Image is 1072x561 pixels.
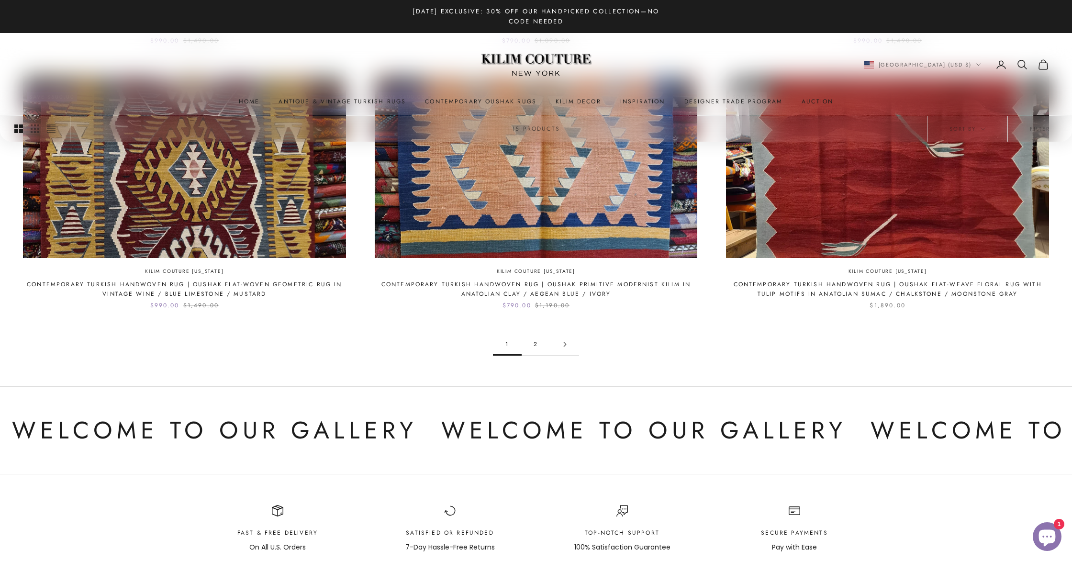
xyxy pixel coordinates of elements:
[723,505,866,552] div: Item 4 of 4
[864,59,1050,70] nav: Secondary navigation
[145,268,223,276] a: Kilim Couture [US_STATE]
[150,301,179,310] sale-price: $990.00
[405,528,495,538] p: Satisfied or Refunded
[279,97,406,106] a: Antique & Vintage Turkish Rugs
[425,97,536,106] a: Contemporary Oushak Rugs
[512,123,560,133] p: 15 products
[550,334,579,355] a: Go to page 2
[497,268,575,276] a: Kilim Couture [US_STATE]
[437,411,843,450] p: Welcome to Our Gallery
[864,60,982,69] button: Change country or currency
[502,301,531,310] sale-price: $790.00
[574,542,670,553] p: 100% Satisfaction Guarantee
[402,6,670,27] p: [DATE] Exclusive: 30% Off Our Handpicked Collection—No Code Needed
[522,334,550,355] a: Go to page 2
[23,280,346,299] a: Contemporary Turkish Handwoven Rug | Oushak Flat-Woven Geometric Rug in Vintage Wine / Blue Limes...
[1008,115,1072,141] button: Filter
[239,97,260,106] a: Home
[535,301,569,310] compare-at-price: $1,190.00
[206,505,349,552] div: Item 1 of 4
[574,528,670,538] p: Top-Notch support
[761,528,827,538] p: Secure Payments
[879,60,972,69] span: [GEOGRAPHIC_DATA] (USD $)
[183,301,219,310] compare-at-price: $1,490.00
[761,542,827,553] p: Pay with Ease
[684,97,783,106] a: Designer Trade Program
[864,61,874,68] img: United States
[378,505,522,552] div: Item 2 of 4
[8,411,413,450] p: Welcome to Our Gallery
[550,505,694,552] div: Item 3 of 4
[14,115,23,141] button: Switch to larger product images
[405,542,495,553] p: 7-Day Hassle-Free Returns
[870,301,905,310] sale-price: $1,890.00
[23,97,1049,106] nav: Primary navigation
[802,97,833,106] a: Auction
[1030,522,1064,553] inbox-online-store-chat: Shopify online store chat
[375,280,698,299] a: Contemporary Turkish Handwoven Rug | Oushak Primitive Modernist Kilim in Anatolian Clay / Aegean ...
[237,542,318,553] p: On All U.S. Orders
[476,42,596,88] img: Logo of Kilim Couture New York
[726,280,1049,299] a: Contemporary Turkish Handwoven Rug | Oushak Flat-Weave Floral Rug with Tulip Motifs in Anatolian ...
[31,115,39,141] button: Switch to smaller product images
[556,97,601,106] summary: Kilim Decor
[493,334,579,356] nav: Pagination navigation
[949,124,985,133] span: Sort by
[620,97,665,106] a: Inspiration
[849,268,927,276] a: Kilim Couture [US_STATE]
[237,528,318,538] p: Fast & Free Delivery
[47,115,56,141] button: Switch to compact product images
[493,334,522,355] span: 1
[927,115,1007,141] button: Sort by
